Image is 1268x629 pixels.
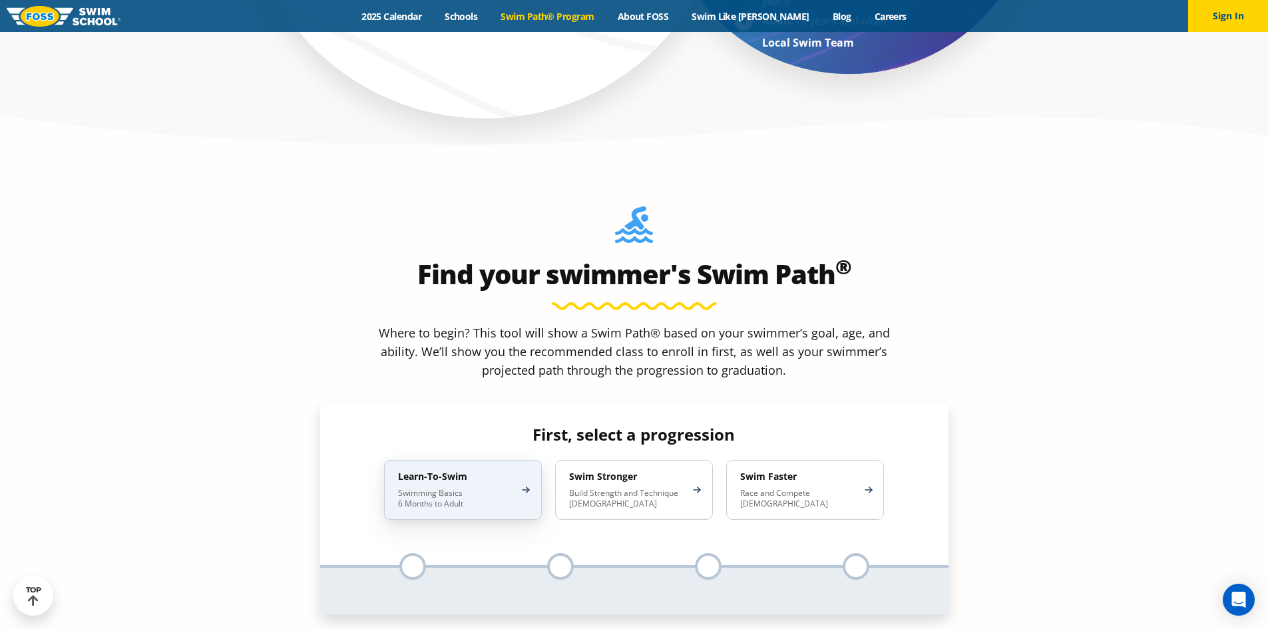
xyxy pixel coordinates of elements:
h4: Learn-To-Swim [398,471,515,483]
p: Build Strength and Technique [DEMOGRAPHIC_DATA] [569,488,686,509]
p: Race and Compete [DEMOGRAPHIC_DATA] [740,488,857,509]
a: Swim Path® Program [489,10,606,23]
h4: First, select a progression [373,425,895,444]
h2: Find your swimmer's Swim Path [320,258,949,290]
h4: Swim Stronger [569,471,686,483]
h4: Swim Faster [740,471,857,483]
a: About FOSS [606,10,680,23]
strong: Local Swim Team [762,35,854,50]
sup: ® [835,253,851,280]
a: 2025 Calendar [350,10,433,23]
img: FOSS Swim School Logo [7,6,120,27]
a: Careers [863,10,918,23]
p: Where to begin? This tool will show a Swim Path® based on your swimmer’s goal, age, and ability. ... [373,323,895,379]
a: Schools [433,10,489,23]
div: TOP [26,586,41,606]
a: Swim Like [PERSON_NAME] [680,10,821,23]
img: Foss-Location-Swimming-Pool-Person.svg [615,206,653,252]
a: Blog [821,10,863,23]
p: Swimming Basics 6 Months to Adult [398,488,515,509]
div: Open Intercom Messenger [1223,584,1255,616]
